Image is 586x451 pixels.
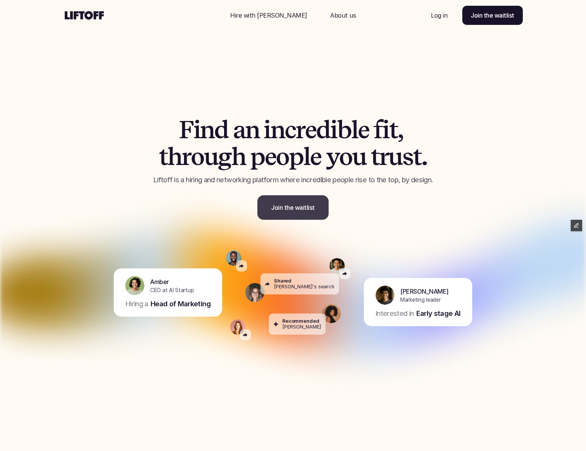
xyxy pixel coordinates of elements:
span: i [264,116,270,143]
span: u [204,143,218,170]
span: u [388,143,402,170]
p: [PERSON_NAME] [282,324,321,330]
a: Join the waitlist [462,6,523,25]
span: h [231,143,246,170]
span: o [191,143,204,170]
span: s [402,143,413,170]
span: c [285,116,296,143]
span: p [250,143,265,170]
p: About us [330,11,356,20]
span: u [352,143,366,170]
p: Early stage AI [416,309,461,319]
p: [PERSON_NAME]'s search [274,284,334,290]
span: r [296,116,305,143]
span: n [245,116,259,143]
p: Recommended [282,318,319,324]
span: e [265,143,276,170]
span: l [303,143,310,170]
span: i [382,116,389,143]
button: Edit Framer Content [571,220,582,231]
p: Join the waitlist [471,11,514,20]
a: Nav Link [321,6,365,25]
span: a [233,116,245,143]
p: [PERSON_NAME] [400,287,449,296]
p: CEO at AI Startup [150,286,194,294]
span: i [193,116,200,143]
span: e [358,116,369,143]
span: e [305,116,316,143]
span: t [159,143,167,170]
span: y [326,143,339,170]
span: o [339,143,352,170]
span: d [316,116,330,143]
span: b [337,116,351,143]
p: Join the waitlist [271,203,315,212]
span: n [200,116,214,143]
span: h [167,143,182,170]
span: d [214,116,228,143]
span: e [310,143,321,170]
p: Log in [431,11,447,20]
p: Marketing leader [400,296,441,304]
span: t [413,143,421,170]
p: Shared [274,278,291,284]
span: t [371,143,379,170]
span: r [182,143,191,170]
span: g [218,143,231,170]
span: o [276,143,289,170]
p: Interested in [375,309,414,319]
span: l [351,116,358,143]
span: r [379,143,388,170]
span: . [421,143,427,170]
span: n [270,116,285,143]
p: Hire with [PERSON_NAME] [230,11,307,20]
span: F [179,116,193,143]
a: Join the waitlist [257,195,329,220]
p: Amber [150,277,169,286]
span: , [398,116,403,143]
span: i [330,116,337,143]
p: Head of Marketing [151,299,211,309]
span: f [373,116,382,143]
p: Hiring a [125,299,148,309]
span: p [289,143,303,170]
p: Liftoff is a hiring and networking platform where incredible people rise to the top, by design. [130,175,456,185]
a: Nav Link [422,6,457,25]
a: Nav Link [221,6,316,25]
span: t [389,116,398,143]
